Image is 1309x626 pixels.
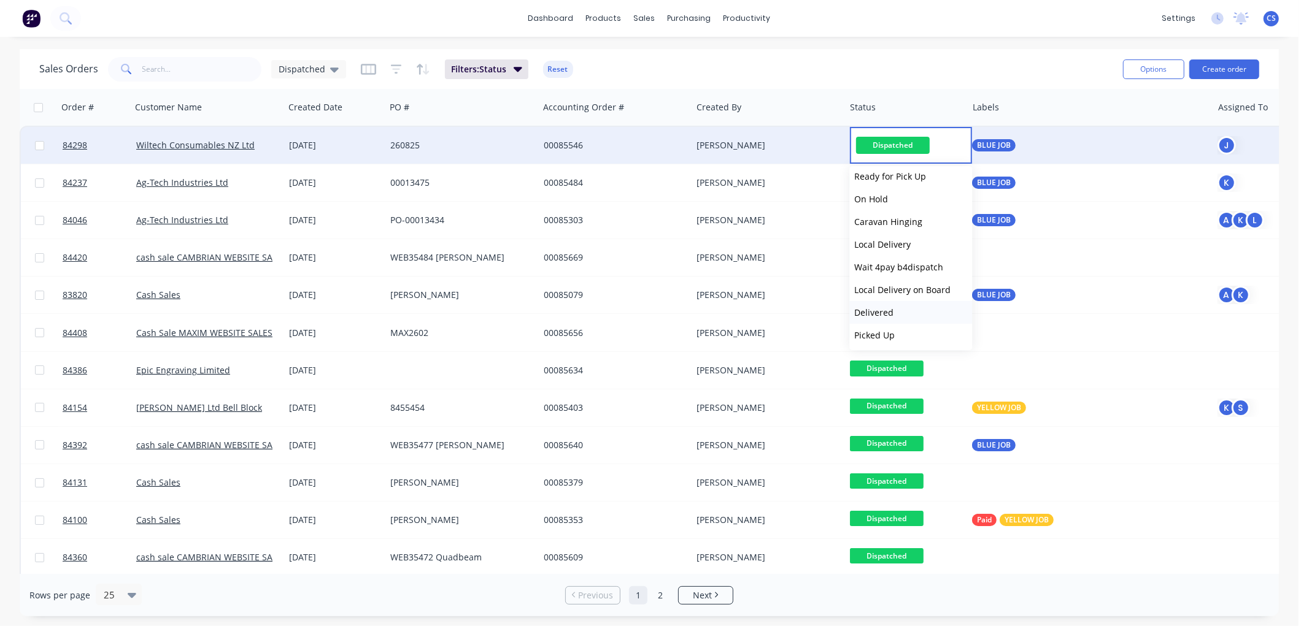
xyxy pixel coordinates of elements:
[849,278,972,301] button: Local Delivery on Board
[63,389,136,426] a: 84154
[977,402,1021,414] span: YELLOW JOB
[390,101,409,113] div: PO #
[544,551,680,563] div: 00085609
[697,289,833,301] div: [PERSON_NAME]
[849,188,972,210] button: On Hold
[544,327,680,339] div: 00085656
[854,216,922,227] span: Caravan Hinging
[697,101,741,113] div: Created By
[543,61,573,78] button: Reset
[390,139,527,151] div: 260825
[544,177,680,189] div: 00085484
[1218,136,1236,155] button: J
[544,251,680,264] div: 00085669
[289,251,380,264] div: [DATE]
[136,551,287,563] a: cash sale CAMBRIAN WEBSITE SALES
[63,551,87,563] span: 84360
[1218,101,1268,113] div: Assigned To
[849,324,972,346] button: Picked Up
[972,214,1016,226] button: BLUE JOB
[973,101,999,113] div: Labels
[697,551,833,563] div: [PERSON_NAME]
[697,514,833,526] div: [PERSON_NAME]
[29,589,90,601] span: Rows per page
[61,101,94,113] div: Order #
[849,165,972,188] button: Ready for Pick Up
[451,63,506,75] span: Filters: Status
[560,586,738,605] ul: Pagination
[136,364,230,376] a: Epic Engraving Limited
[1189,59,1259,79] button: Create order
[289,551,380,563] div: [DATE]
[697,177,833,189] div: [PERSON_NAME]
[850,473,924,489] span: Dispatched
[63,164,136,201] a: 84237
[390,251,527,264] div: WEB35484 [PERSON_NAME]
[854,307,894,318] span: Delivered
[543,101,624,113] div: Accounting Order #
[1218,399,1236,417] div: K
[1267,13,1276,24] span: CS
[849,301,972,324] button: Delivered
[697,476,833,489] div: [PERSON_NAME]
[63,464,136,501] a: 84131
[136,177,228,188] a: Ag-Tech Industries Ltd
[63,352,136,389] a: 84386
[544,514,680,526] div: 00085353
[697,327,833,339] div: [PERSON_NAME]
[697,214,833,226] div: [PERSON_NAME]
[544,364,680,376] div: 00085634
[63,427,136,464] a: 84392
[662,9,717,28] div: purchasing
[544,214,680,226] div: 00085303
[1232,399,1250,417] div: S
[288,101,342,113] div: Created Date
[972,402,1026,414] button: YELLOW JOB
[390,177,527,189] div: 00013475
[63,127,136,164] a: 84298
[63,514,87,526] span: 84100
[390,214,527,226] div: PO-00013434
[1218,399,1250,417] button: KS
[1005,514,1049,526] span: YELLOW JOB
[697,251,833,264] div: [PERSON_NAME]
[544,439,680,451] div: 00085640
[63,502,136,538] a: 84100
[850,101,876,113] div: Status
[1218,286,1236,304] div: A
[854,239,911,250] span: Local Delivery
[972,289,1016,301] button: BLUE JOB
[850,399,924,414] span: Dispatched
[289,327,380,339] div: [DATE]
[854,170,926,182] span: Ready for Pick Up
[849,256,972,278] button: Wait 4pay b4dispatch
[697,364,833,376] div: [PERSON_NAME]
[1156,9,1202,28] div: settings
[849,210,972,233] button: Caravan Hinging
[136,476,180,488] a: Cash Sales
[850,361,924,376] span: Dispatched
[1218,174,1236,192] button: K
[856,137,930,153] span: Dispatched
[697,439,833,451] div: [PERSON_NAME]
[854,284,951,296] span: Local Delivery on Board
[63,402,87,414] span: 84154
[63,364,87,376] span: 84386
[135,101,202,113] div: Customer Name
[22,9,41,28] img: Factory
[289,177,380,189] div: [DATE]
[579,589,614,601] span: Previous
[39,63,98,75] h1: Sales Orders
[717,9,777,28] div: productivity
[289,402,380,414] div: [DATE]
[136,139,255,151] a: Wiltech Consumables NZ Ltd
[972,177,1016,189] button: BLUE JOB
[566,589,620,601] a: Previous page
[289,214,380,226] div: [DATE]
[679,589,733,601] a: Next page
[697,139,833,151] div: [PERSON_NAME]
[850,511,924,526] span: Dispatched
[390,476,527,489] div: [PERSON_NAME]
[390,289,527,301] div: [PERSON_NAME]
